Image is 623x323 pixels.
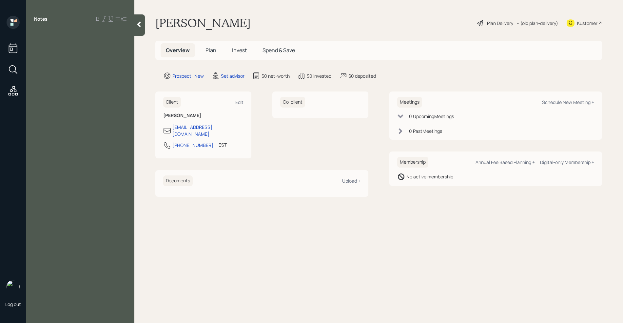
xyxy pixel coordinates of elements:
[262,72,290,79] div: $0 net-worth
[342,178,360,184] div: Upload +
[348,72,376,79] div: $0 deposited
[163,175,193,186] h6: Documents
[232,47,247,54] span: Invest
[163,113,243,118] h6: [PERSON_NAME]
[155,16,251,30] h1: [PERSON_NAME]
[542,99,594,105] div: Schedule New Meeting +
[221,72,244,79] div: Set advisor
[307,72,331,79] div: $0 invested
[172,142,213,149] div: [PHONE_NUMBER]
[163,97,181,108] h6: Client
[406,173,453,180] div: No active membership
[5,301,21,307] div: Log out
[263,47,295,54] span: Spend & Save
[172,72,204,79] div: Prospect · New
[516,20,558,27] div: • (old plan-delivery)
[205,47,216,54] span: Plan
[397,97,422,108] h6: Meetings
[409,128,442,134] div: 0 Past Meeting s
[34,16,48,22] label: Notes
[540,159,594,165] div: Digital-only Membership +
[280,97,305,108] h6: Co-client
[219,141,227,148] div: EST
[397,157,428,168] h6: Membership
[166,47,190,54] span: Overview
[577,20,597,27] div: Kustomer
[172,124,243,137] div: [EMAIL_ADDRESS][DOMAIN_NAME]
[409,113,454,120] div: 0 Upcoming Meeting s
[235,99,243,105] div: Edit
[7,280,20,293] img: retirable_logo.png
[476,159,535,165] div: Annual Fee Based Planning +
[487,20,513,27] div: Plan Delivery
